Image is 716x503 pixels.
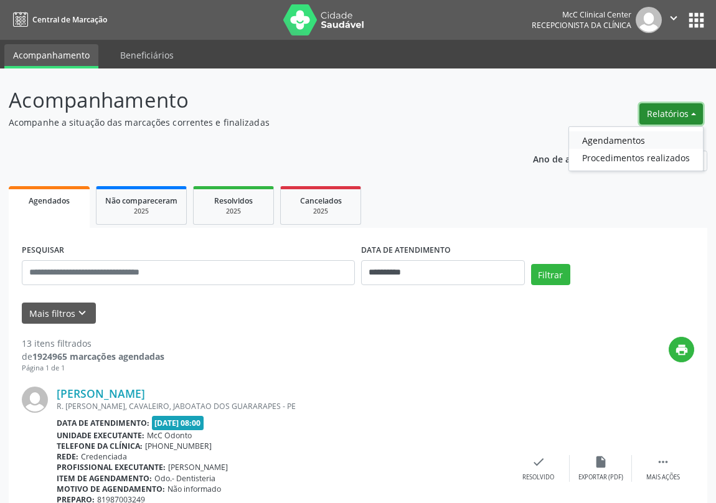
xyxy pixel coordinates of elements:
div: 2025 [290,207,352,216]
p: Acompanhe a situação das marcações correntes e finalizadas [9,116,497,129]
i: print [675,343,689,357]
div: 13 itens filtrados [22,337,164,350]
div: McC Clinical Center [532,9,631,20]
label: PESQUISAR [22,241,64,260]
strong: 1924965 marcações agendadas [32,350,164,362]
img: img [636,7,662,33]
i:  [656,455,670,469]
i: insert_drive_file [594,455,608,469]
div: 2025 [105,207,177,216]
div: Resolvido [522,473,554,482]
label: DATA DE ATENDIMENTO [361,241,451,260]
button: Mais filtroskeyboard_arrow_down [22,303,96,324]
a: Agendamentos [569,131,703,149]
p: Ano de acompanhamento [533,151,643,166]
span: McC Odonto [147,430,192,441]
span: Central de Marcação [32,14,107,25]
div: Exportar (PDF) [578,473,623,482]
span: Cancelados [300,195,342,206]
button: Filtrar [531,264,570,285]
span: Não compareceram [105,195,177,206]
i:  [667,11,681,25]
span: Não informado [167,484,221,494]
i: check [532,455,545,469]
p: Acompanhamento [9,85,497,116]
b: Motivo de agendamento: [57,484,165,494]
div: de [22,350,164,363]
span: [PHONE_NUMBER] [145,441,212,451]
button:  [662,7,685,33]
button: Relatórios [639,103,703,125]
a: Beneficiários [111,44,182,66]
b: Item de agendamento: [57,473,152,484]
a: Acompanhamento [4,44,98,68]
img: img [22,387,48,413]
ul: Relatórios [568,126,704,171]
div: 2025 [202,207,265,216]
i: keyboard_arrow_down [75,306,89,320]
b: Rede: [57,451,78,462]
button: apps [685,9,707,31]
span: Odo.- Dentisteria [154,473,215,484]
a: Central de Marcação [9,9,107,30]
a: Procedimentos realizados [569,149,703,166]
b: Profissional executante: [57,462,166,472]
div: Página 1 de 1 [22,363,164,374]
span: Resolvidos [214,195,253,206]
b: Telefone da clínica: [57,441,143,451]
span: Recepcionista da clínica [532,20,631,31]
span: [PERSON_NAME] [168,462,228,472]
span: Agendados [29,195,70,206]
b: Data de atendimento: [57,418,149,428]
b: Unidade executante: [57,430,144,441]
div: Mais ações [646,473,680,482]
span: [DATE] 08:00 [152,416,204,430]
a: [PERSON_NAME] [57,387,145,400]
div: R. [PERSON_NAME], CAVALEIRO, JABOATAO DOS GUARARAPES - PE [57,401,507,411]
button: print [669,337,694,362]
span: Credenciada [81,451,127,462]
